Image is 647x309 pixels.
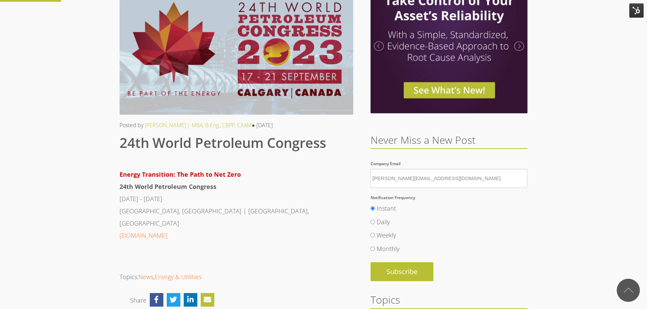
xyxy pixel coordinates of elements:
[145,121,252,129] a: [PERSON_NAME] | MBA, B.Eng., CBPP, CAAM
[182,293,199,307] a: Share on Linkedin
[371,161,400,167] span: Company Email
[165,293,182,307] a: Share on Twitter
[120,231,167,239] a: [DOMAIN_NAME]
[371,133,475,147] span: Never Miss a New Post
[371,247,375,251] input: Monthly
[120,170,241,178] span: Energy Transition: The Path to Net Zero
[371,233,375,237] input: Weekly
[377,204,396,212] span: Instant
[155,273,201,281] a: Energy & Utilities
[371,293,400,307] span: Topics
[377,231,396,239] span: Weekly
[377,245,399,253] span: Monthly
[371,195,415,200] span: Notification Frequency
[120,168,353,242] p: [DATE] - [DATE] [GEOGRAPHIC_DATA], [GEOGRAPHIC_DATA] | [GEOGRAPHIC_DATA], [GEOGRAPHIC_DATA]
[120,121,143,129] span: Posted by
[148,293,165,307] a: Share on Facebook
[371,206,375,211] input: Instant
[130,291,148,307] li: Share
[371,220,375,224] input: Daily
[371,169,528,188] input: Company Email
[371,262,433,281] input: Subscribe
[199,293,216,307] a: Share via Email
[120,271,353,283] p: Topics: ,
[139,273,154,281] a: News
[629,3,644,18] img: HubSpot Tools Menu Toggle
[377,218,390,226] span: Daily
[120,182,216,191] a: 24th World Petroleum Congress
[120,133,326,152] span: 24th World Petroleum Congress
[252,121,273,129] span: ● [DATE]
